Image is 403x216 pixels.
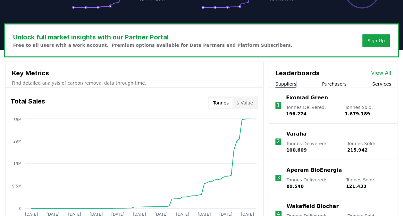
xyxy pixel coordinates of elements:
a: View All [371,69,391,77]
p: 2 [277,138,280,145]
tspan: 19M [13,161,21,166]
p: Find detailed analysis of carbon removal data through time. [12,80,257,86]
tspan: 0 [19,206,21,211]
p: 3 [277,174,280,182]
span: 196.274 [286,111,306,116]
span: 1.679.189 [345,111,370,116]
p: Tonnes Delivered : [286,177,340,189]
p: Tonnes Sold : [345,104,391,117]
tspan: 29M [13,139,21,143]
button: Sign Up [362,34,390,47]
p: Tonnes Delivered : [286,140,341,153]
h3: Leaderboards [275,68,320,78]
button: Purchasers [322,81,347,87]
tspan: 9.5M [12,184,21,188]
h3: Total Sales [11,96,45,109]
button: $ Value [232,98,257,108]
span: 89.548 [286,184,304,189]
button: Services [372,81,391,87]
p: 1 [276,102,280,109]
h3: Unlock full market insights with our Partner Portal [13,32,292,42]
button: Suppliers [275,81,296,87]
p: Tonnes Delivered : [286,104,338,117]
a: Varaha [286,130,306,138]
p: Tonnes Sold : [347,140,391,153]
p: Free to all users with a work account. Premium options available for Data Partners and Platform S... [13,42,292,48]
tspan: 38M [13,118,21,122]
p: Tonnes Sold : [346,177,391,189]
h3: Key Metrics [12,68,257,78]
span: 215.942 [347,147,368,153]
a: Exomad Green [286,94,328,102]
a: Aperam BioEnergia [286,166,342,174]
button: Tonnes [209,98,232,108]
a: Sign Up [367,37,385,44]
span: 100.609 [286,147,307,153]
span: 121.433 [346,184,366,189]
a: Wakefield Biochar [287,203,339,210]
